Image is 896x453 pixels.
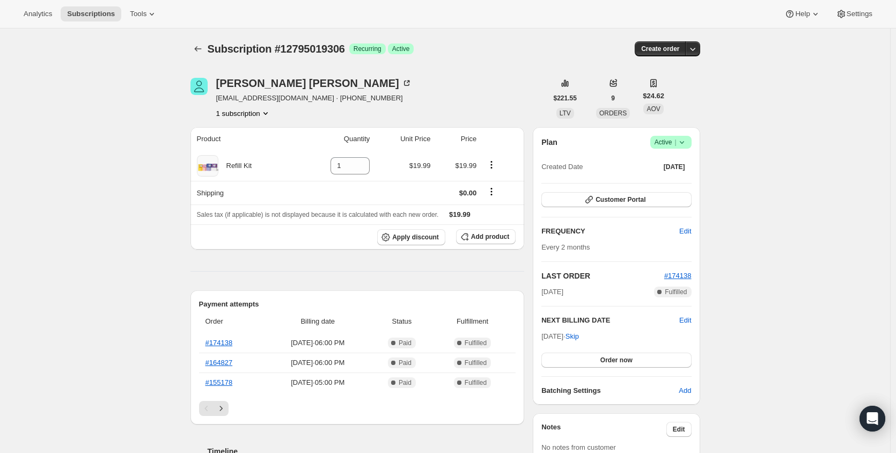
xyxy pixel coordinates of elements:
span: $0.00 [459,189,477,197]
img: product img [197,155,218,177]
span: Order now [600,356,633,364]
span: Help [795,10,810,18]
a: #174138 [664,272,692,280]
th: Order [199,310,265,333]
span: [DATE] · 05:00 PM [268,377,369,388]
span: Fulfilled [465,359,487,367]
span: Fulfilled [465,378,487,387]
button: Tools [123,6,164,21]
span: Every 2 months [541,243,590,251]
span: Created Date [541,162,583,172]
button: Settings [829,6,879,21]
span: Active [392,45,410,53]
button: [DATE] [657,159,692,174]
button: Product actions [483,159,500,171]
span: $19.99 [449,210,471,218]
button: Add product [456,229,516,244]
button: Customer Portal [541,192,691,207]
span: $221.55 [554,94,577,103]
button: Next [214,401,229,416]
span: Status [374,316,429,327]
span: [DATE] · [541,332,579,340]
h2: Plan [541,137,557,148]
span: Customer Portal [596,195,645,204]
button: Add [672,382,697,399]
span: [EMAIL_ADDRESS][DOMAIN_NAME] · [PHONE_NUMBER] [216,93,412,104]
button: Order now [541,353,691,368]
button: $221.55 [547,91,583,106]
button: Skip [559,328,585,345]
span: Subscriptions [67,10,115,18]
button: Subscriptions [190,41,205,56]
span: LTV [560,109,571,117]
span: $24.62 [643,91,664,101]
nav: Pagination [199,401,516,416]
h3: Notes [541,422,666,437]
h2: NEXT BILLING DATE [541,315,679,326]
button: Analytics [17,6,58,21]
th: Unit Price [373,127,434,151]
button: Help [778,6,827,21]
span: [DATE] · 06:00 PM [268,357,369,368]
span: $19.99 [455,162,476,170]
button: Edit [679,315,691,326]
span: Create order [641,45,679,53]
button: #174138 [664,271,692,281]
div: Open Intercom Messenger [860,406,885,432]
span: Apply discount [392,233,439,242]
h2: Payment attempts [199,299,516,310]
span: Subscription #12795019306 [208,43,345,55]
a: #174138 [205,339,233,347]
span: Fulfillment [436,316,509,327]
span: ORDERS [599,109,627,117]
span: [DATE] [664,163,685,171]
span: Rebecca McGlynn [190,78,208,95]
h6: Batching Settings [541,385,679,396]
h2: LAST ORDER [541,271,664,281]
span: Active [655,137,687,148]
button: Create order [635,41,686,56]
a: #155178 [205,378,233,386]
span: AOV [647,105,660,113]
span: 9 [611,94,615,103]
span: Fulfilled [465,339,487,347]
span: [DATE] · 06:00 PM [268,338,369,348]
span: Skip [565,331,579,342]
span: Settings [847,10,872,18]
span: Add [679,385,691,396]
th: Product [190,127,298,151]
div: Refill Kit [218,160,252,171]
button: Edit [673,223,697,240]
span: Edit [673,425,685,434]
div: [PERSON_NAME] [PERSON_NAME] [216,78,412,89]
th: Quantity [297,127,373,151]
span: Sales tax (if applicable) is not displayed because it is calculated with each new order. [197,211,439,218]
a: #164827 [205,359,233,367]
span: Add product [471,232,509,241]
span: Fulfilled [665,288,687,296]
button: Product actions [216,108,271,119]
span: Paid [399,378,412,387]
th: Price [434,127,480,151]
span: | [674,138,676,147]
th: Shipping [190,181,298,204]
span: Edit [679,226,691,237]
span: Tools [130,10,146,18]
span: Paid [399,339,412,347]
button: Edit [666,422,692,437]
span: Analytics [24,10,52,18]
button: Shipping actions [483,186,500,198]
button: Apply discount [377,229,445,245]
span: No notes from customer [541,443,616,451]
span: $19.99 [409,162,431,170]
button: 9 [605,91,621,106]
span: Billing date [268,316,369,327]
button: Subscriptions [61,6,121,21]
span: Recurring [354,45,381,53]
span: [DATE] [541,287,563,297]
h2: FREQUENCY [541,226,679,237]
span: Paid [399,359,412,367]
